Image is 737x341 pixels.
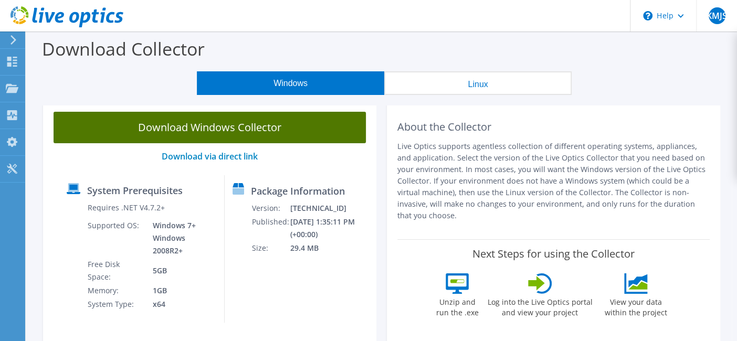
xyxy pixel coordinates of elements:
td: Size: [251,241,290,255]
label: Log into the Live Optics portal and view your project [487,294,593,318]
span: KMJS [709,7,725,24]
p: Live Optics supports agentless collection of different operating systems, appliances, and applica... [397,141,710,221]
label: Requires .NET V4.7.2+ [88,203,165,213]
td: Published: [251,215,290,241]
label: System Prerequisites [87,185,183,196]
td: 29.4 MB [290,241,372,255]
td: Version: [251,201,290,215]
label: Next Steps for using the Collector [472,248,635,260]
td: Supported OS: [87,219,145,258]
td: [TECHNICAL_ID] [290,201,372,215]
button: Linux [384,71,572,95]
a: Download via direct link [162,151,258,162]
td: 5GB [144,258,216,284]
td: Memory: [87,284,145,297]
a: Download Windows Collector [54,112,366,143]
label: Unzip and run the .exe [434,294,482,318]
button: Windows [197,71,384,95]
td: Windows 7+ Windows 2008R2+ [144,219,216,258]
svg: \n [643,11,652,20]
td: Free Disk Space: [87,258,145,284]
label: View your data within the project [598,294,674,318]
td: 1GB [144,284,216,297]
h2: About the Collector [397,121,710,133]
td: [DATE] 1:35:11 PM (+00:00) [290,215,372,241]
label: Package Information [251,186,345,196]
td: x64 [144,297,216,311]
td: System Type: [87,297,145,311]
label: Download Collector [42,37,205,61]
